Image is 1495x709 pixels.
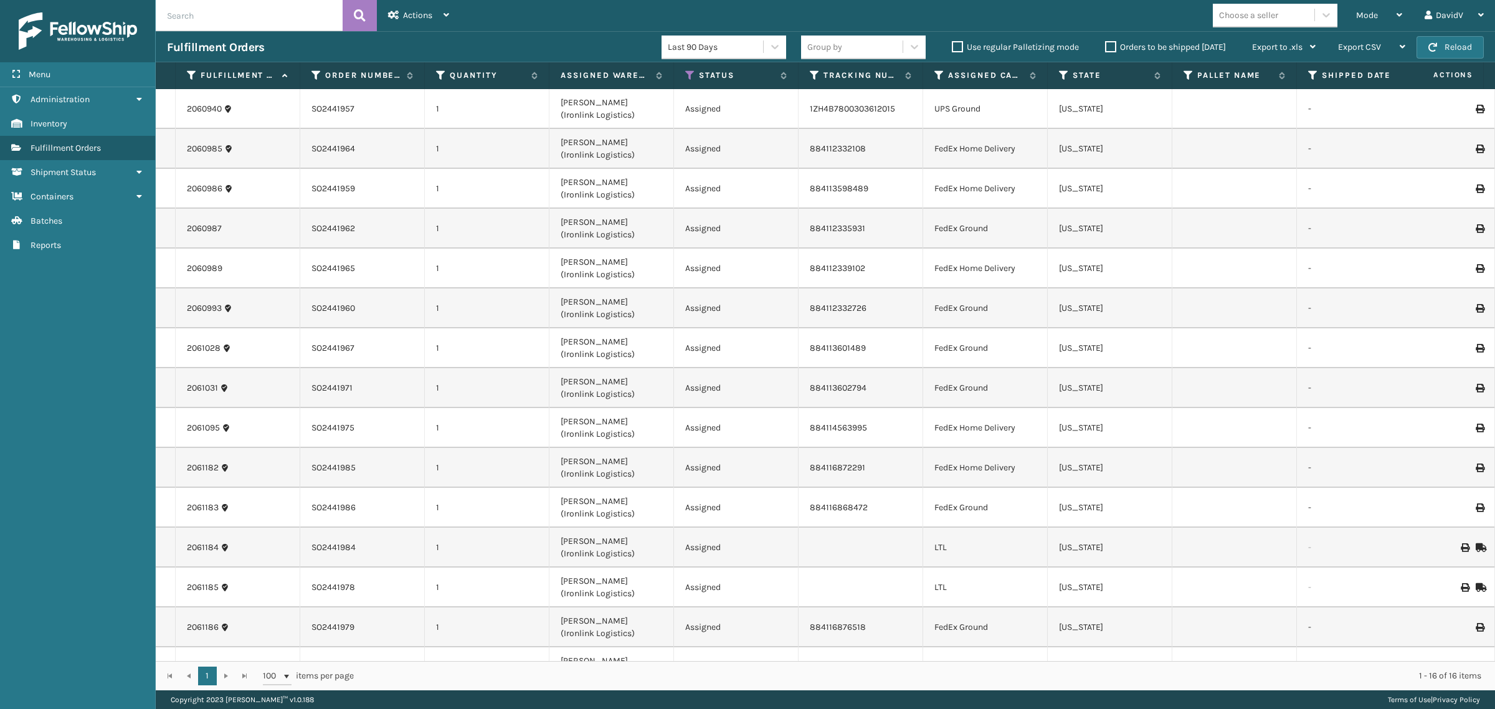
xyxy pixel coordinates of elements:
td: 1 [425,328,549,368]
a: 2061186 [187,621,219,634]
i: Print Label [1476,224,1483,233]
td: SO2441979 [300,647,425,687]
td: [US_STATE] [1048,328,1172,368]
td: Assigned [674,488,799,528]
a: 884112335931 [810,223,865,234]
td: Assigned [674,129,799,169]
td: [PERSON_NAME] (Ironlink Logistics) [549,607,674,647]
i: Mark as Shipped [1476,583,1483,592]
td: [US_STATE] [1048,288,1172,328]
a: Terms of Use [1388,695,1431,704]
a: 2060985 [187,143,222,155]
td: LTL [923,568,1048,607]
button: Reload [1417,36,1484,59]
td: UPS Ground [923,89,1048,129]
td: [PERSON_NAME] (Ironlink Logistics) [549,129,674,169]
td: - [1297,209,1421,249]
td: [PERSON_NAME] (Ironlink Logistics) [549,488,674,528]
td: SO2441985 [300,448,425,488]
label: Order Number [325,70,401,81]
td: FedEx Ground [923,368,1048,408]
i: Print BOL [1461,543,1468,552]
td: [PERSON_NAME] (Ironlink Logistics) [549,647,674,687]
i: Print Label [1476,264,1483,273]
a: 2061184 [187,541,219,554]
td: LTL [923,528,1048,568]
a: 2060940 [187,103,222,115]
span: Batches [31,216,62,226]
td: FedEx Home Delivery [923,249,1048,288]
td: 1 [425,448,549,488]
a: 884112332108 [810,143,866,154]
td: 1 [425,568,549,607]
i: Print Label [1476,384,1483,393]
a: 2061183 [187,502,219,514]
td: [US_STATE] [1048,448,1172,488]
td: 1 [425,209,549,249]
td: [PERSON_NAME] (Ironlink Logistics) [549,528,674,568]
label: Fulfillment Order Id [201,70,276,81]
td: Assigned [674,209,799,249]
td: SO2441959 [300,169,425,209]
td: Assigned [674,89,799,129]
td: - [1297,129,1421,169]
td: [US_STATE] [1048,647,1172,687]
td: FedEx Home Delivery [923,129,1048,169]
td: - [1297,488,1421,528]
span: Containers [31,191,74,202]
td: - [1297,328,1421,368]
td: [US_STATE] [1048,249,1172,288]
td: - [1297,89,1421,129]
i: Print Label [1476,184,1483,193]
a: 884116872291 [810,462,865,473]
td: [PERSON_NAME] (Ironlink Logistics) [549,448,674,488]
td: [US_STATE] [1048,488,1172,528]
td: 1 [425,488,549,528]
td: - [1297,368,1421,408]
div: Group by [807,40,842,54]
span: Reports [31,240,61,250]
td: [PERSON_NAME] (Ironlink Logistics) [549,408,674,448]
td: FedEx Ground [923,209,1048,249]
i: Mark as Shipped [1476,543,1483,552]
a: 2060993 [187,302,222,315]
a: 2060986 [187,183,222,195]
td: [PERSON_NAME] (Ironlink Logistics) [549,89,674,129]
td: Assigned [674,647,799,687]
td: 1 [425,368,549,408]
td: Assigned [674,568,799,607]
td: Assigned [674,328,799,368]
span: Actions [403,10,432,21]
td: FedEx Ground [923,328,1048,368]
td: [US_STATE] [1048,89,1172,129]
i: Print Label [1476,503,1483,512]
td: SO2441957 [300,89,425,129]
td: [US_STATE] [1048,528,1172,568]
td: [PERSON_NAME] (Ironlink Logistics) [549,288,674,328]
td: - [1297,448,1421,488]
td: FedEx Ground [923,488,1048,528]
td: [US_STATE] [1048,568,1172,607]
td: 1 [425,288,549,328]
td: - [1297,169,1421,209]
td: [US_STATE] [1048,169,1172,209]
i: Print Label [1476,145,1483,153]
i: Print Label [1476,623,1483,632]
span: Administration [31,94,90,105]
td: [PERSON_NAME] (Ironlink Logistics) [549,368,674,408]
td: 1 [425,528,549,568]
a: 884116876518 [810,622,866,632]
a: 2060989 [187,262,222,275]
td: SO2441962 [300,209,425,249]
td: 1 [425,169,549,209]
a: 884112332726 [810,303,866,313]
span: items per page [263,667,354,685]
td: - [1297,568,1421,607]
td: SO2441964 [300,129,425,169]
a: 2060987 [187,222,222,235]
label: Use regular Palletizing mode [952,42,1079,52]
span: Export to .xls [1252,42,1303,52]
label: Status [699,70,774,81]
a: Privacy Policy [1433,695,1480,704]
div: | [1388,690,1480,709]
